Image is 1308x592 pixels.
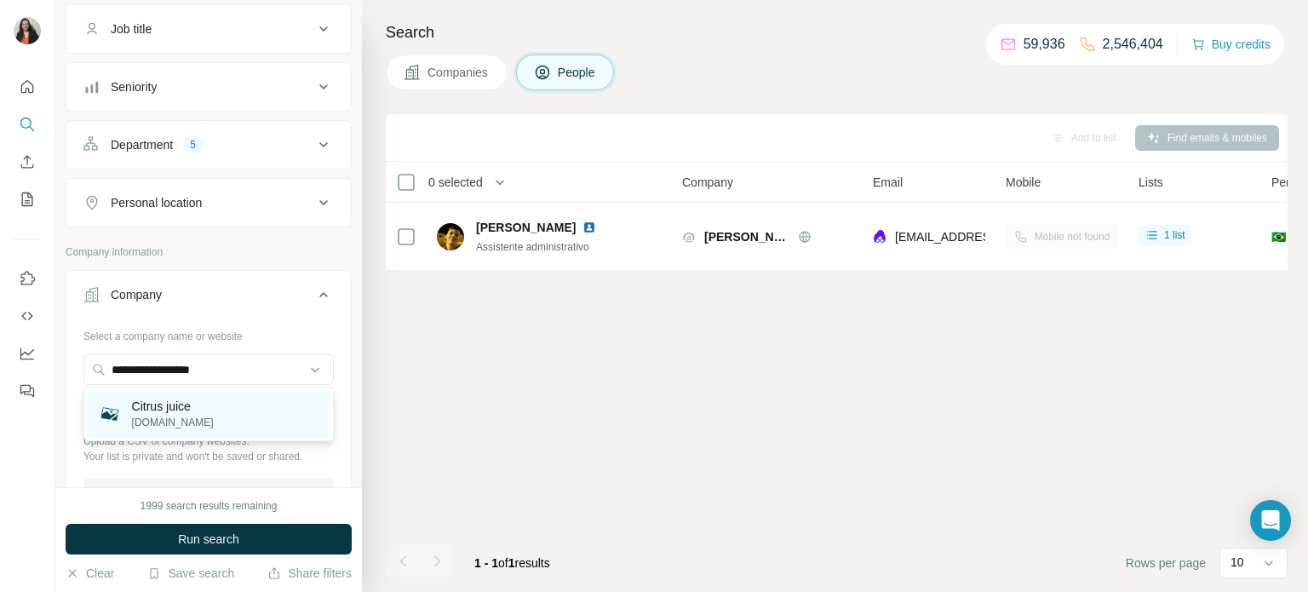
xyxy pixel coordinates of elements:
img: Citrus juice [98,402,122,426]
button: Department5 [66,124,351,165]
button: Search [14,109,41,140]
button: Enrich CSV [14,147,41,177]
span: People [558,64,597,81]
p: Citrus juice [132,398,214,415]
div: Personal location [111,194,202,211]
p: 10 [1231,554,1244,571]
span: [PERSON_NAME] [704,228,789,245]
h4: Search [386,20,1288,44]
div: Seniority [111,78,157,95]
p: Upload a CSV of company websites. [83,434,334,449]
span: [PERSON_NAME] [476,219,576,236]
span: results [474,556,550,570]
button: Use Surfe on LinkedIn [14,263,41,294]
button: Share filters [267,565,352,582]
p: Company information [66,244,352,260]
div: 5 [183,137,203,152]
span: 0 selected [428,174,483,191]
img: provider lusha logo [873,228,886,245]
span: 1 [508,556,515,570]
div: Open Intercom Messenger [1250,500,1291,541]
span: Company [682,174,733,191]
span: 1 list [1164,227,1185,243]
span: Email [873,174,903,191]
button: Clear [66,565,114,582]
img: Logo of Usina Alvorada [682,230,696,244]
button: Buy credits [1191,32,1271,56]
button: Seniority [66,66,351,107]
span: Lists [1139,174,1163,191]
button: Quick start [14,72,41,102]
button: Dashboard [14,338,41,369]
span: Companies [427,64,490,81]
span: 1 - 1 [474,556,498,570]
button: Run search [66,524,352,555]
button: Upload a list of companies [83,478,334,509]
p: 59,936 [1024,34,1065,55]
button: My lists [14,184,41,215]
img: LinkedIn logo [582,221,596,234]
span: of [498,556,508,570]
button: Job title [66,9,351,49]
button: Feedback [14,376,41,406]
button: Use Surfe API [14,301,41,331]
span: Rows per page [1126,555,1206,572]
div: Department [111,136,173,153]
button: Company [66,274,351,322]
span: 🇧🇷 [1271,228,1286,245]
div: 1999 search results remaining [141,498,278,514]
span: Mobile [1006,174,1041,191]
div: Select a company name or website [83,322,334,344]
div: Job title [111,20,152,37]
span: [EMAIL_ADDRESS][DOMAIN_NAME] [895,230,1097,244]
span: Assistente administrativo [476,241,589,253]
button: Personal location [66,182,351,223]
img: Avatar [437,223,464,250]
img: Avatar [14,17,41,44]
p: [DOMAIN_NAME] [132,415,214,430]
div: Company [111,286,162,303]
span: Run search [178,531,239,548]
p: 2,546,404 [1103,34,1163,55]
button: Save search [147,565,234,582]
p: Your list is private and won't be saved or shared. [83,449,334,464]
